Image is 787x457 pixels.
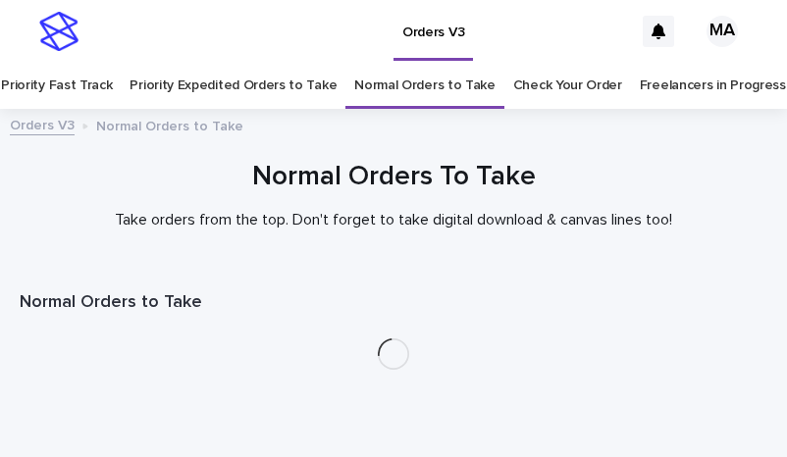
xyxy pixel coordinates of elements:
[640,63,786,109] a: Freelancers in Progress
[39,12,79,51] img: stacker-logo-s-only.png
[130,63,337,109] a: Priority Expedited Orders to Take
[707,16,738,47] div: MA
[20,211,767,229] p: Take orders from the top. Don't forget to take digital download & canvas lines too!
[20,291,767,315] h1: Normal Orders to Take
[1,63,112,109] a: Priority Fast Track
[354,63,496,109] a: Normal Orders to Take
[10,113,75,135] a: Orders V3
[20,159,767,195] h1: Normal Orders To Take
[96,114,243,135] p: Normal Orders to Take
[513,63,622,109] a: Check Your Order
